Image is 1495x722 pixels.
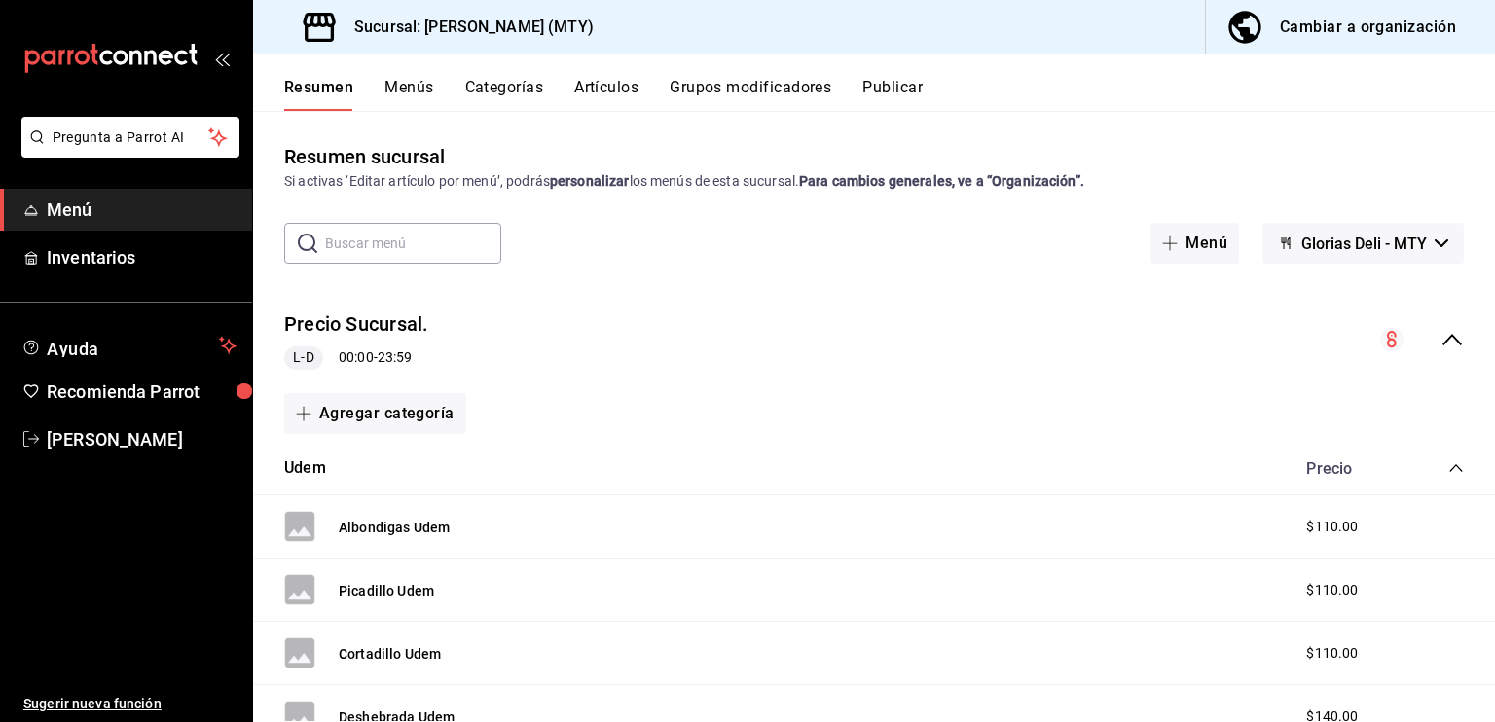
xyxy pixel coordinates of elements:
strong: Para cambios generales, ve a “Organización”. [799,173,1084,189]
button: Resumen [284,78,353,111]
button: Categorías [465,78,544,111]
button: Agregar categoría [284,393,466,434]
div: collapse-menu-row [253,295,1495,385]
strong: personalizar [550,173,630,189]
button: Cortadillo Udem [339,644,441,664]
div: navigation tabs [284,78,1495,111]
h3: Sucursal: [PERSON_NAME] (MTY) [339,16,594,39]
span: [PERSON_NAME] [47,426,237,452]
button: Picadillo Udem [339,581,434,600]
input: Buscar menú [325,224,501,263]
div: 00:00 - 23:59 [284,346,428,370]
button: Udem [284,457,326,480]
a: Pregunta a Parrot AI [14,141,239,162]
div: Precio [1287,459,1411,478]
button: open_drawer_menu [214,51,230,66]
span: Ayuda [47,334,211,357]
button: Precio Sucursal. [284,310,428,339]
div: Si activas ‘Editar artículo por menú’, podrás los menús de esta sucursal. [284,171,1464,192]
span: Pregunta a Parrot AI [53,127,209,148]
span: Inventarios [47,244,237,271]
button: Grupos modificadores [670,78,831,111]
span: $110.00 [1306,643,1358,664]
div: Resumen sucursal [284,142,445,171]
span: $110.00 [1306,580,1358,600]
span: L-D [285,347,321,368]
button: Menú [1150,223,1239,264]
span: Sugerir nueva función [23,694,237,714]
button: Menús [384,78,433,111]
button: Pregunta a Parrot AI [21,117,239,158]
span: Menú [47,197,237,223]
button: collapse-category-row [1448,460,1464,476]
button: Artículos [574,78,638,111]
button: Glorias Deli - MTY [1262,223,1464,264]
div: Cambiar a organización [1280,14,1456,41]
span: Glorias Deli - MTY [1301,235,1427,253]
button: Publicar [862,78,923,111]
span: Recomienda Parrot [47,379,237,405]
span: $110.00 [1306,517,1358,537]
button: Albondigas Udem [339,518,450,537]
